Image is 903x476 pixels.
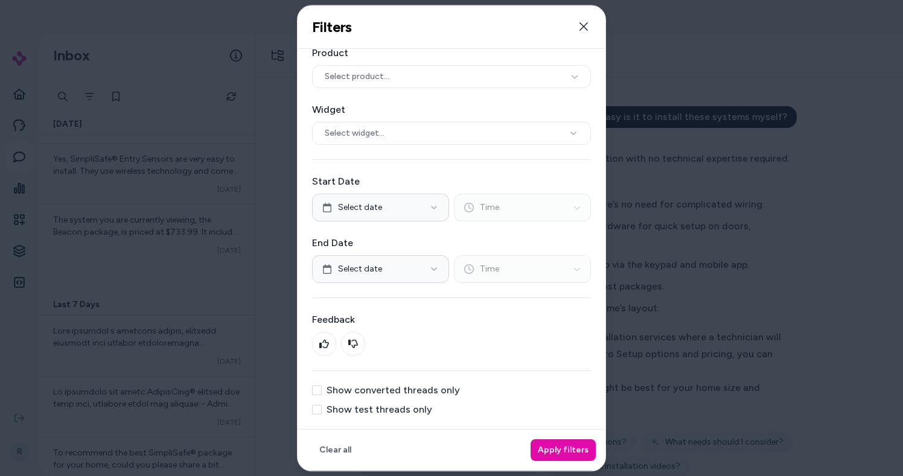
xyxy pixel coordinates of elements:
h2: Filters [312,17,352,36]
label: Start Date [312,174,591,189]
span: Select date [338,263,382,275]
label: Show test threads only [327,405,432,414]
label: End Date [312,236,591,250]
span: Select product... [325,71,389,83]
button: Select date [312,255,449,283]
span: Select date [338,202,382,214]
label: Product [312,46,591,60]
label: Show converted threads only [327,386,460,395]
button: Clear all [312,439,359,461]
label: Widget [312,103,591,117]
button: Select date [312,194,449,221]
label: Feedback [312,313,591,327]
button: Apply filters [531,439,596,461]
